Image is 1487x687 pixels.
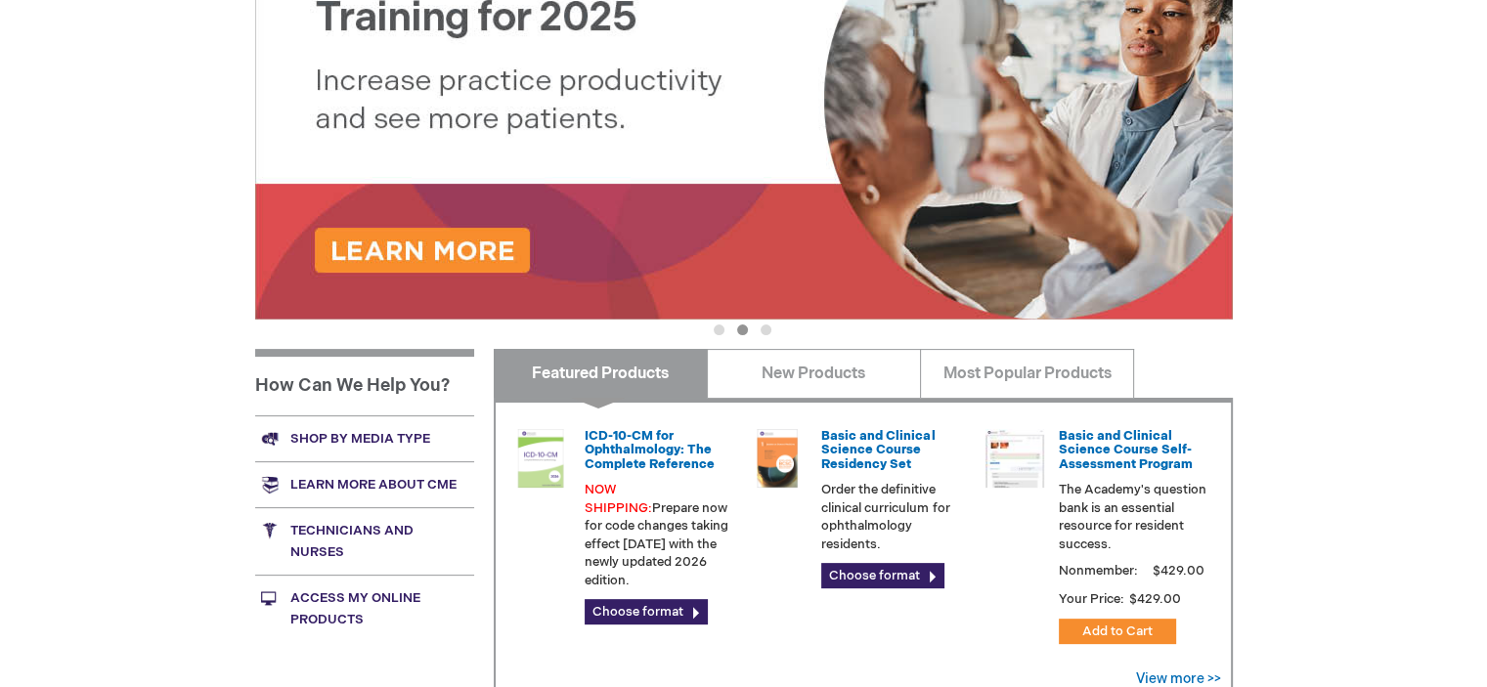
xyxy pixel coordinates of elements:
[255,415,474,461] a: Shop by media type
[255,575,474,642] a: Access My Online Products
[1082,623,1153,639] span: Add to Cart
[761,324,771,335] button: 3 of 3
[511,429,570,488] img: 0120008u_42.png
[1059,428,1193,472] a: Basic and Clinical Science Course Self-Assessment Program
[1150,563,1207,579] span: $429.00
[821,428,935,472] a: Basic and Clinical Science Course Residency Set
[585,481,733,589] p: Prepare now for code changes taking effect [DATE] with the newly updated 2026 edition.
[255,507,474,575] a: Technicians and nurses
[920,349,1134,398] a: Most Popular Products
[585,599,708,624] a: Choose format
[1136,670,1221,687] a: View more >>
[585,428,715,472] a: ICD-10-CM for Ophthalmology: The Complete Reference
[821,481,970,553] p: Order the definitive clinical curriculum for ophthalmology residents.
[1059,481,1207,553] p: The Academy's question bank is an essential resource for resident success.
[585,482,652,516] font: NOW SHIPPING:
[255,349,474,415] h1: How Can We Help You?
[1059,619,1176,644] button: Add to Cart
[1059,591,1124,607] strong: Your Price:
[985,429,1044,488] img: bcscself_20.jpg
[737,324,748,335] button: 2 of 3
[1127,591,1184,607] span: $429.00
[255,461,474,507] a: Learn more about CME
[494,349,708,398] a: Featured Products
[821,563,944,588] a: Choose format
[748,429,807,488] img: 02850963u_47.png
[1059,559,1138,583] strong: Nonmember:
[714,324,724,335] button: 1 of 3
[707,349,921,398] a: New Products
